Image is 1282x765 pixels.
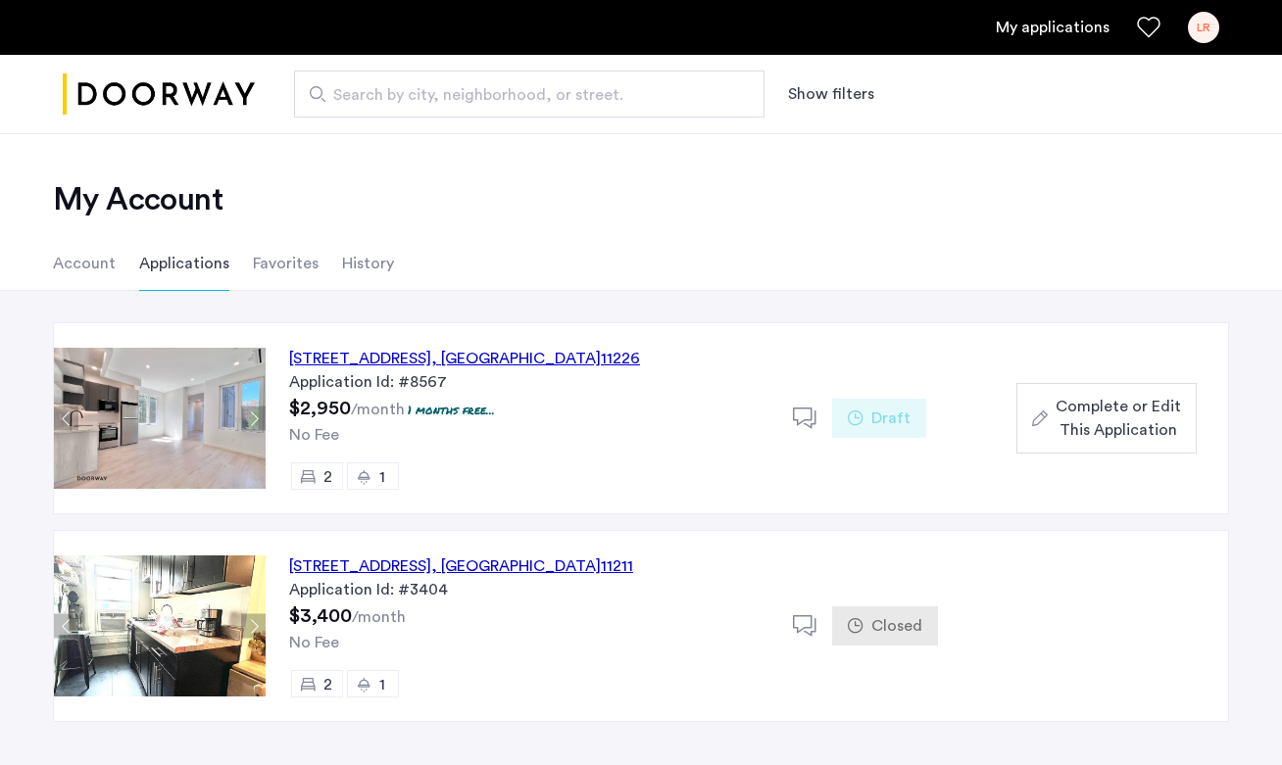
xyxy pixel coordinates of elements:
button: Previous apartment [54,406,78,431]
span: , [GEOGRAPHIC_DATA] [431,558,601,574]
button: Previous apartment [54,614,78,639]
div: LR [1188,12,1219,43]
span: , [GEOGRAPHIC_DATA] [431,351,601,366]
span: 2 [323,677,332,693]
p: 1 months free... [408,402,495,418]
span: Closed [871,614,922,638]
span: Search by city, neighborhood, or street. [333,83,710,107]
span: 2 [323,469,332,485]
button: Show or hide filters [788,82,874,106]
a: Cazamio logo [63,58,255,131]
li: History [342,236,394,291]
sub: /month [352,609,406,625]
span: No Fee [289,635,339,650]
span: 1 [379,677,385,693]
span: $3,400 [289,606,352,626]
li: Account [53,236,116,291]
button: button [1016,383,1197,454]
img: Apartment photo [54,348,266,489]
a: Favorites [1137,16,1160,39]
span: Complete or Edit This Application [1056,395,1181,442]
div: Application Id: #3404 [289,578,769,601]
span: No Fee [289,427,339,443]
a: My application [996,16,1109,39]
img: logo [63,58,255,131]
span: Draft [871,406,911,430]
span: $2,950 [289,399,351,418]
input: Apartment Search [294,71,764,118]
button: Next apartment [241,614,266,639]
div: [STREET_ADDRESS] 11211 [289,554,633,578]
div: Application Id: #8567 [289,370,769,394]
li: Favorites [253,236,319,291]
img: Apartment photo [54,555,266,696]
button: Next apartment [241,406,266,431]
h2: My Account [53,180,1229,219]
span: 1 [379,469,385,485]
div: [STREET_ADDRESS] 11226 [289,347,640,370]
li: Applications [139,236,229,291]
sub: /month [351,402,405,417]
